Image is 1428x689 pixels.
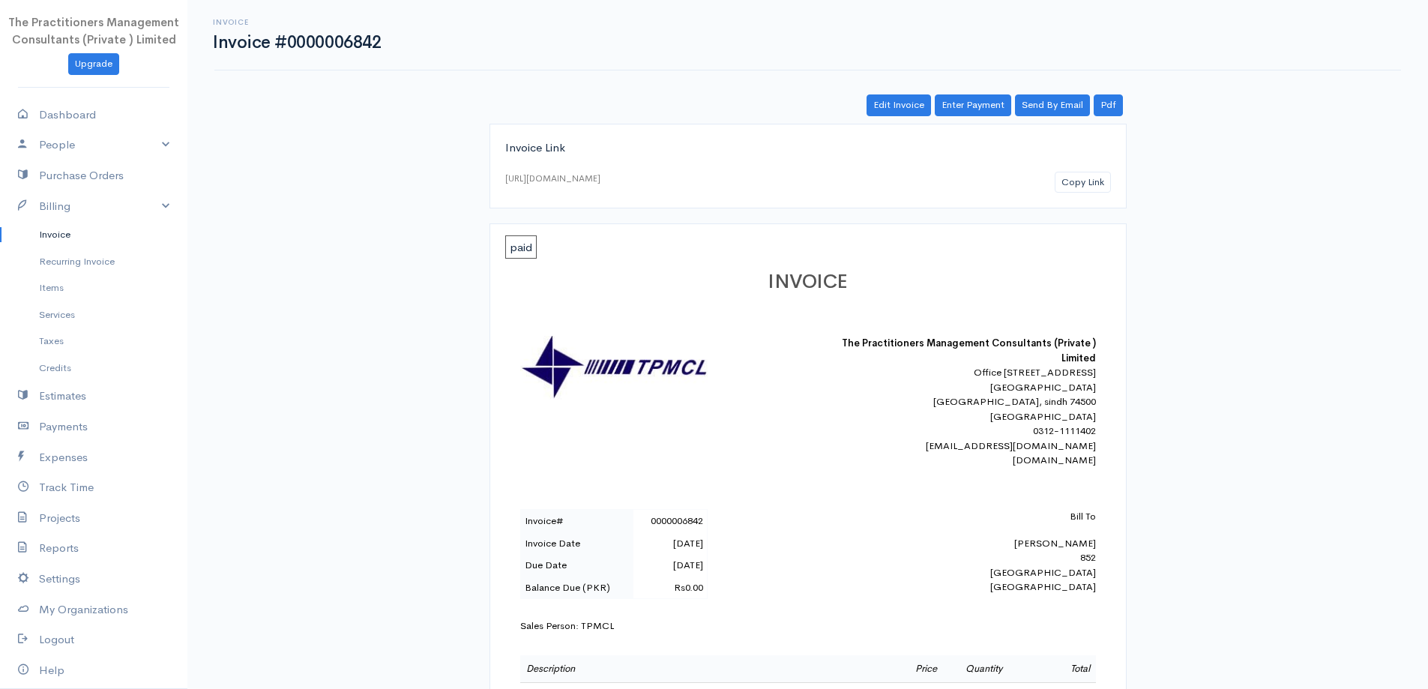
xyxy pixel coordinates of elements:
[867,94,931,116] a: Edit Invoice
[520,655,873,682] td: Description
[1055,172,1111,193] button: Copy Link
[943,655,1025,682] td: Quantity
[834,365,1096,468] div: Office [STREET_ADDRESS] [GEOGRAPHIC_DATA] [GEOGRAPHIC_DATA], sindh 74500 [GEOGRAPHIC_DATA] 0312-1...
[520,510,633,532] td: Invoice#
[1025,655,1095,682] td: Total
[633,510,707,532] td: 0000006842
[505,235,537,259] span: paid
[505,172,600,185] div: [URL][DOMAIN_NAME]
[213,33,381,52] h1: Invoice #0000006842
[520,554,633,577] td: Due Date
[1015,94,1090,116] a: Send By Email
[520,577,633,599] td: Balance Due (PKR)
[633,577,707,599] td: Rs0.00
[68,53,119,75] a: Upgrade
[834,509,1096,595] div: [PERSON_NAME] 852 [GEOGRAPHIC_DATA] [GEOGRAPHIC_DATA]
[633,532,707,555] td: [DATE]
[834,509,1096,524] p: Bill To
[1094,94,1123,116] a: Pdf
[520,336,708,400] img: logo-30862.jpg
[505,139,1111,157] div: Invoice Link
[873,655,942,682] td: Price
[520,532,633,555] td: Invoice Date
[520,619,1096,634] div: Sales Person: TPMCL
[633,554,707,577] td: [DATE]
[935,94,1011,116] a: Enter Payment
[520,271,1096,293] h1: INVOICE
[842,337,1096,364] b: The Practitioners Management Consultants (Private ) Limited
[213,18,381,26] h6: Invoice
[8,15,179,46] span: The Practitioners Management Consultants (Private ) Limited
